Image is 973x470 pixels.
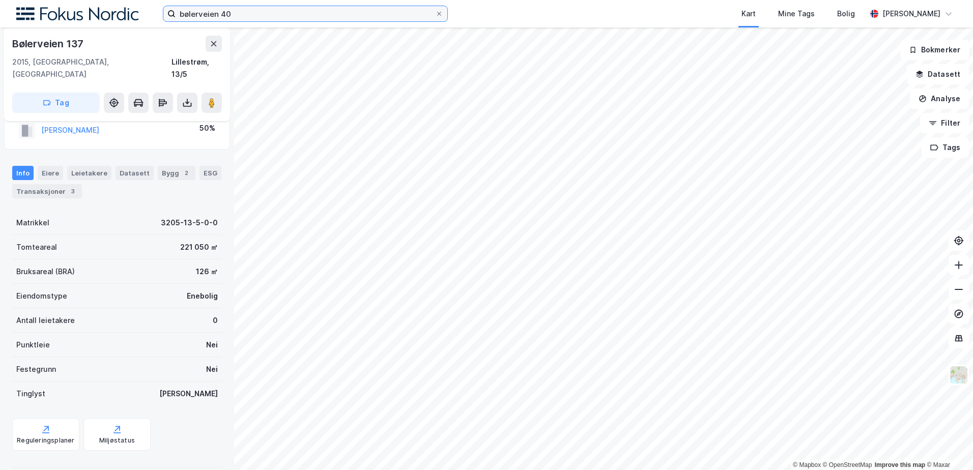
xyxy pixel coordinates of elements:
[12,93,100,113] button: Tag
[16,314,75,327] div: Antall leietakere
[922,137,969,158] button: Tags
[741,8,756,20] div: Kart
[199,166,221,180] div: ESG
[38,166,63,180] div: Eiere
[12,184,82,198] div: Transaksjoner
[159,388,218,400] div: [PERSON_NAME]
[176,6,435,21] input: Søk på adresse, matrikkel, gårdeiere, leietakere eller personer
[68,186,78,196] div: 3
[900,40,969,60] button: Bokmerker
[196,266,218,278] div: 126 ㎡
[837,8,855,20] div: Bolig
[158,166,195,180] div: Bygg
[181,168,191,178] div: 2
[922,421,973,470] div: Kontrollprogram for chat
[16,241,57,253] div: Tomteareal
[793,461,821,468] a: Mapbox
[778,8,815,20] div: Mine Tags
[16,217,49,229] div: Matrikkel
[99,436,135,445] div: Miljøstatus
[199,122,215,134] div: 50%
[67,166,111,180] div: Leietakere
[12,166,34,180] div: Info
[171,56,222,80] div: Lillestrøm, 13/5
[16,290,67,302] div: Eiendomstype
[922,421,973,470] iframe: Chat Widget
[12,36,85,52] div: Bølerveien 137
[116,166,154,180] div: Datasett
[875,461,925,468] a: Improve this map
[823,461,872,468] a: OpenStreetMap
[213,314,218,327] div: 0
[16,266,75,278] div: Bruksareal (BRA)
[16,339,50,351] div: Punktleie
[12,56,171,80] div: 2015, [GEOGRAPHIC_DATA], [GEOGRAPHIC_DATA]
[16,388,45,400] div: Tinglyst
[910,89,969,109] button: Analyse
[920,113,969,133] button: Filter
[17,436,74,445] div: Reguleringsplaner
[206,339,218,351] div: Nei
[949,365,968,385] img: Z
[16,363,56,375] div: Festegrunn
[187,290,218,302] div: Enebolig
[907,64,969,84] button: Datasett
[180,241,218,253] div: 221 050 ㎡
[206,363,218,375] div: Nei
[161,217,218,229] div: 3205-13-5-0-0
[16,7,138,21] img: fokus-nordic-logo.8a93422641609758e4ac.png
[882,8,940,20] div: [PERSON_NAME]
